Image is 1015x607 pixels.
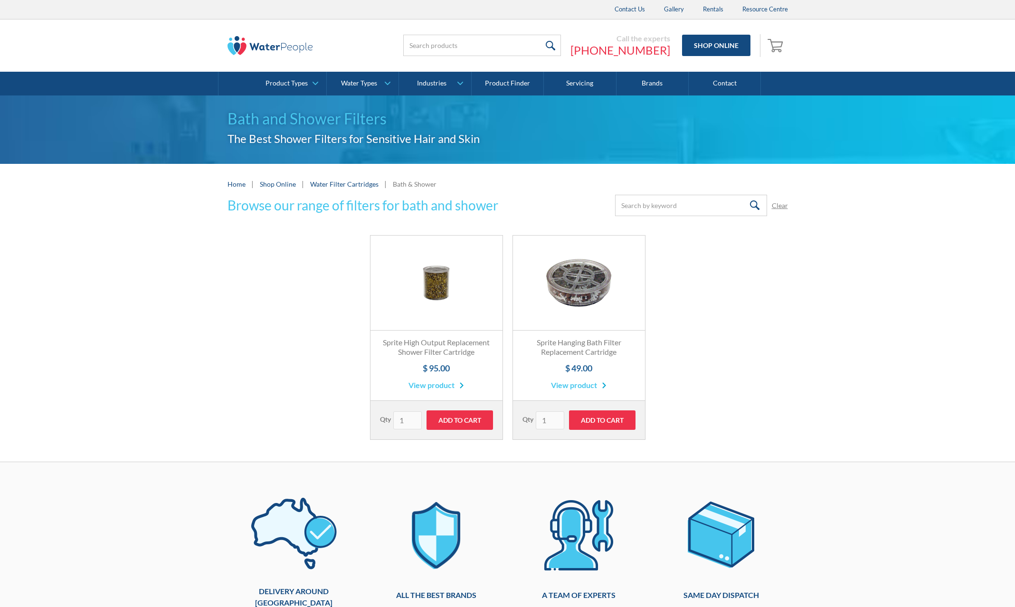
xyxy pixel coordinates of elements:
h4: $ 95.00 [380,362,493,375]
img: [Water Filter Cartridges] A team of experts [535,491,622,580]
a: [PHONE_NUMBER] [570,43,670,57]
img: [Water Filter Cartridges] All the best brands [393,491,480,580]
h3: Sprite Hanging Bath Filter Replacement Cartridge [522,338,636,358]
a: Open cart [765,34,788,57]
label: Qty [522,414,533,424]
h4: All the best brands [370,589,503,601]
label: Qty [380,414,391,424]
h3: Browse our range of filters for bath and shower [228,195,498,215]
div: Bath & Shower [393,179,436,189]
img: The Water People [228,36,313,55]
div: Call the experts [570,34,670,43]
h3: Sprite High Output Replacement Shower Filter Cartridge [380,338,493,358]
h1: Bath and Shower Filters [228,107,788,130]
img: [Water Filter Cartridges] Delivery around Australia [250,491,337,576]
a: Product Types [255,72,326,95]
a: Servicing [544,72,616,95]
input: Search products [403,35,561,56]
a: View product [408,379,464,391]
img: shopping cart [768,38,786,53]
a: Industries [399,72,471,95]
input: Add to Cart [569,410,636,430]
a: Clear [772,200,788,210]
a: Water Filter Cartridges [310,180,379,188]
a: Product Finder [472,72,544,95]
a: Shop Online [260,179,296,189]
h4: $ 49.00 [522,362,636,375]
div: List [228,440,788,447]
input: Add to Cart [427,410,493,430]
a: Brands [617,72,689,95]
img: [Water Filter Cartridges] Same day dispatch [678,491,765,580]
div: Water Types [341,79,377,87]
div: | [301,178,305,190]
a: Contact [689,72,761,95]
form: Email Form [615,195,788,216]
div: | [383,178,388,190]
h4: Same Day Dispatch [655,589,788,601]
a: View product [551,379,607,391]
input: Search by keyword [615,195,767,216]
h4: A team of experts [512,589,645,601]
h2: The Best Shower Filters for Sensitive Hair and Skin [228,130,788,147]
a: Water Types [327,72,398,95]
a: Home [228,179,246,189]
div: Industries [417,79,446,87]
div: Product Types [266,79,308,87]
a: Shop Online [682,35,750,56]
div: | [250,178,255,190]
